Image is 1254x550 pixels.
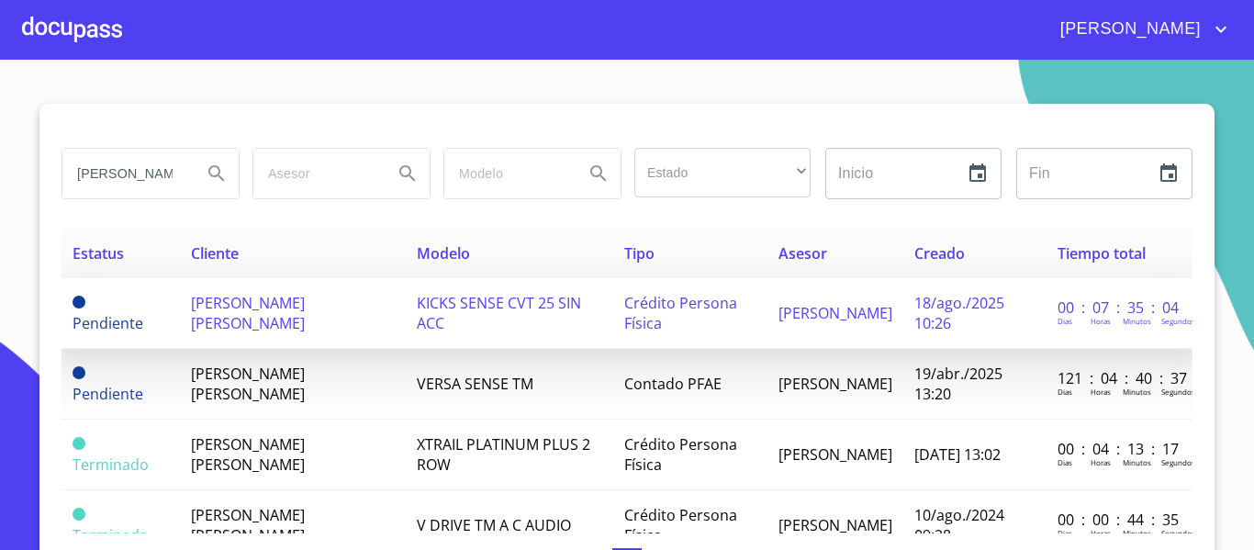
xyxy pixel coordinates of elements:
span: Crédito Persona Física [624,293,737,333]
input: search [253,149,378,198]
span: XTRAIL PLATINUM PLUS 2 ROW [417,434,590,475]
span: Terminado [73,437,85,450]
span: [PERSON_NAME] [PERSON_NAME] [191,293,305,333]
p: Segundos [1161,387,1195,397]
span: [PERSON_NAME] [PERSON_NAME] [191,505,305,545]
p: 00 : 04 : 13 : 17 [1058,439,1181,459]
p: Dias [1058,528,1072,538]
p: 00 : 07 : 35 : 04 [1058,297,1181,318]
span: Modelo [417,243,470,264]
span: Estatus [73,243,124,264]
span: Crédito Persona Física [624,434,737,475]
span: Pendiente [73,366,85,379]
p: Horas [1091,387,1111,397]
span: V DRIVE TM A C AUDIO [417,515,571,535]
span: 10/ago./2024 09:28 [914,505,1004,545]
p: Minutos [1123,387,1151,397]
p: Minutos [1123,528,1151,538]
span: KICKS SENSE CVT 25 SIN ACC [417,293,581,333]
input: search [444,149,569,198]
p: Dias [1058,316,1072,326]
span: Pendiente [73,384,143,404]
span: [PERSON_NAME] [PERSON_NAME] [191,434,305,475]
span: [PERSON_NAME] [778,374,892,394]
span: [PERSON_NAME] [778,303,892,323]
span: [PERSON_NAME] [PERSON_NAME] [191,364,305,404]
p: 121 : 04 : 40 : 37 [1058,368,1181,388]
button: Search [386,152,430,196]
span: Cliente [191,243,239,264]
span: Pendiente [73,296,85,309]
p: Horas [1091,316,1111,326]
p: Horas [1091,528,1111,538]
span: Tiempo total [1058,243,1146,264]
input: search [62,149,187,198]
span: 18/ago./2025 10:26 [914,293,1004,333]
span: Contado PFAE [624,374,722,394]
p: Dias [1058,387,1072,397]
span: Pendiente [73,313,143,333]
span: Creado [914,243,965,264]
span: Asesor [778,243,827,264]
button: Search [577,152,621,196]
p: Dias [1058,457,1072,467]
p: Segundos [1161,528,1195,538]
p: Minutos [1123,457,1151,467]
span: 19/abr./2025 13:20 [914,364,1002,404]
span: [PERSON_NAME] [1047,15,1210,44]
p: 00 : 00 : 44 : 35 [1058,510,1181,530]
span: Terminado [73,455,149,475]
button: account of current user [1047,15,1232,44]
span: Terminado [73,525,149,545]
p: Segundos [1161,316,1195,326]
span: [PERSON_NAME] [778,444,892,465]
p: Segundos [1161,457,1195,467]
div: ​ [634,148,811,197]
p: Minutos [1123,316,1151,326]
span: [PERSON_NAME] [778,515,892,535]
span: [DATE] 13:02 [914,444,1001,465]
span: Tipo [624,243,655,264]
p: Horas [1091,457,1111,467]
span: Crédito Persona Física [624,505,737,545]
span: VERSA SENSE TM [417,374,533,394]
button: Search [195,152,239,196]
span: Terminado [73,508,85,521]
